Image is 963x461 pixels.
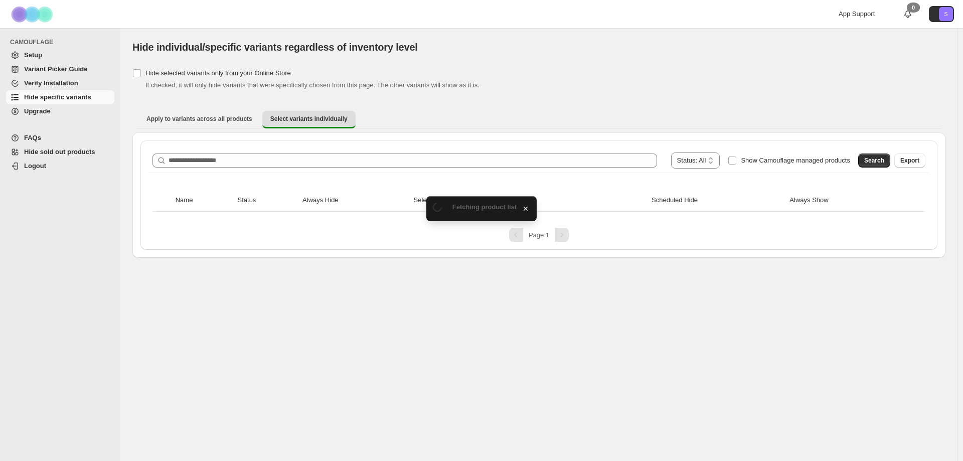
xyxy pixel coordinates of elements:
button: Select variants individually [262,111,356,128]
span: CAMOUFLAGE [10,38,115,46]
button: Avatar with initials S [929,6,954,22]
a: Setup [6,48,114,62]
text: S [944,11,947,17]
a: 0 [903,9,913,19]
span: Search [864,157,884,165]
div: Select variants individually [132,132,945,258]
span: Hide individual/specific variants regardless of inventory level [132,42,418,53]
a: Logout [6,159,114,173]
a: Verify Installation [6,76,114,90]
span: Hide sold out products [24,148,95,156]
span: Apply to variants across all products [146,115,252,123]
span: Show Camouflage managed products [741,157,850,164]
a: Hide sold out products [6,145,114,159]
span: Export [900,157,919,165]
nav: Pagination [148,228,929,242]
button: Export [894,153,925,168]
th: Selected/Excluded Countries [411,189,649,212]
th: Always Hide [299,189,411,212]
button: Search [858,153,890,168]
a: FAQs [6,131,114,145]
th: Status [235,189,300,212]
span: Fetching product list [452,203,517,211]
a: Variant Picker Guide [6,62,114,76]
th: Scheduled Hide [649,189,786,212]
span: Hide specific variants [24,93,91,101]
span: Avatar with initials S [939,7,953,21]
span: Logout [24,162,46,170]
span: App Support [839,10,875,18]
a: Hide specific variants [6,90,114,104]
a: Upgrade [6,104,114,118]
span: Hide selected variants only from your Online Store [145,69,291,77]
div: 0 [907,3,920,13]
button: Apply to variants across all products [138,111,260,127]
span: Setup [24,51,42,59]
th: Name [173,189,235,212]
th: Always Show [786,189,905,212]
span: Upgrade [24,107,51,115]
span: Page 1 [529,231,549,239]
span: If checked, it will only hide variants that were specifically chosen from this page. The other va... [145,81,479,89]
img: Camouflage [8,1,58,28]
span: FAQs [24,134,41,141]
span: Variant Picker Guide [24,65,87,73]
span: Select variants individually [270,115,348,123]
span: Verify Installation [24,79,78,87]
